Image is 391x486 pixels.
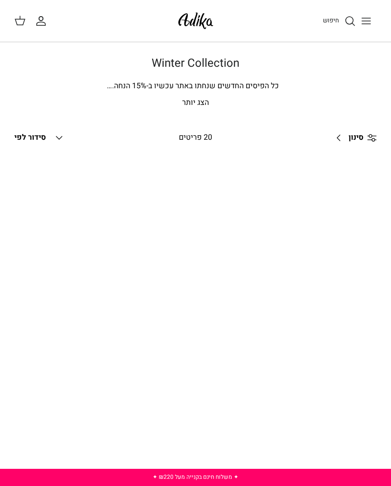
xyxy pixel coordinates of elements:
[14,97,377,109] p: הצג יותר
[349,132,363,144] span: סינון
[323,15,356,27] a: חיפוש
[146,132,245,144] div: 20 פריטים
[153,473,238,481] a: ✦ משלוח חינם בקנייה מעל ₪220 ✦
[14,127,65,148] button: סידור לפי
[323,16,339,25] span: חיפוש
[107,80,146,92] span: % הנחה.
[35,15,51,27] a: החשבון שלי
[356,10,377,31] button: Toggle menu
[175,10,216,32] img: Adika IL
[146,80,279,92] span: כל הפיסים החדשים שנחתו באתר עכשיו ב-
[14,132,46,143] span: סידור לפי
[14,57,377,71] h1: Winter Collection
[329,126,377,149] a: סינון
[132,80,141,92] span: 15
